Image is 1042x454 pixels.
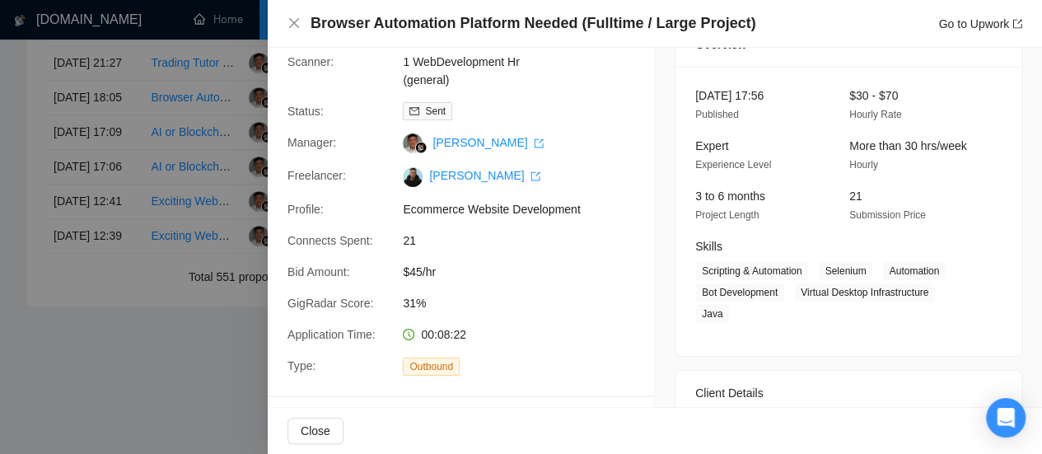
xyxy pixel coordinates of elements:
[695,209,759,221] span: Project Length
[403,358,460,376] span: Outbound
[287,136,336,149] span: Manager:
[849,159,878,171] span: Hourly
[287,105,324,118] span: Status:
[425,105,446,117] span: Sent
[311,13,755,34] h4: Browser Automation Platform Needed (Fulltime / Large Project)
[403,55,519,87] a: 1 WebDevelopment Hr (general)
[530,171,540,181] span: export
[695,109,739,120] span: Published
[818,262,872,280] span: Selenium
[403,167,423,187] img: c1xoYCvH-I8Inu5tkCRSJtUgA1XfBOjNiBLSv7B9kyVh40jB7mC8hZ3U_KJiVItwKs
[421,328,466,341] span: 00:08:22
[287,169,346,182] span: Freelancer:
[432,136,544,149] a: [PERSON_NAME] export
[403,329,414,340] span: clock-circle
[287,359,315,372] span: Type:
[534,138,544,148] span: export
[695,305,729,323] span: Java
[695,371,1002,415] div: Client Details
[849,209,926,221] span: Submission Price
[287,16,301,30] button: Close
[695,139,728,152] span: Expert
[849,190,862,203] span: 21
[695,190,765,203] span: 3 to 6 months
[287,297,373,310] span: GigRadar Score:
[695,89,764,102] span: [DATE] 17:56
[429,169,540,182] a: [PERSON_NAME] export
[938,17,1022,30] a: Go to Upworkexport
[695,240,722,253] span: Skills
[415,142,427,153] img: gigradar-bm.png
[794,283,935,302] span: Virtual Desktop Infrastructure
[287,234,373,247] span: Connects Spent:
[287,418,343,444] button: Close
[882,262,946,280] span: Automation
[695,262,808,280] span: Scripting & Automation
[403,294,650,312] span: 31%
[403,263,650,281] span: $45/hr
[301,422,330,440] span: Close
[409,106,419,116] span: mail
[986,398,1026,438] div: Open Intercom Messenger
[287,203,324,216] span: Profile:
[287,55,334,68] span: Scanner:
[403,200,650,218] span: Ecommerce Website Development
[287,16,301,30] span: close
[849,89,898,102] span: $30 - $70
[849,109,901,120] span: Hourly Rate
[1012,19,1022,29] span: export
[287,328,376,341] span: Application Time:
[849,139,966,152] span: More than 30 hrs/week
[403,232,650,250] span: 21
[695,159,771,171] span: Experience Level
[695,283,784,302] span: Bot Development
[287,265,350,278] span: Bid Amount:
